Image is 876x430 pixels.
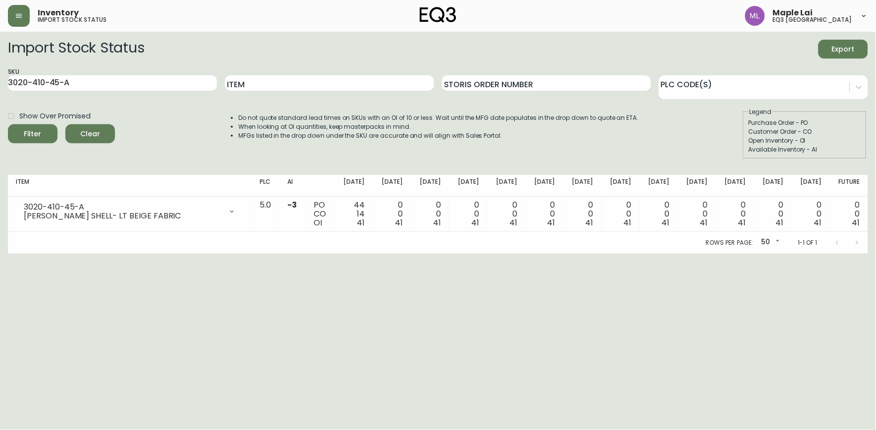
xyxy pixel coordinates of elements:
div: 0 0 [723,201,746,227]
div: Open Inventory - OI [749,136,862,145]
th: [DATE] [640,175,678,197]
th: [DATE] [563,175,602,197]
th: [DATE] [792,175,830,197]
span: Export [826,43,860,55]
span: 41 [395,217,403,228]
div: 0 0 [381,201,403,227]
span: Show Over Promised [19,111,90,121]
th: Item [8,175,252,197]
span: Clear [73,128,107,140]
th: [DATE] [678,175,716,197]
span: 41 [433,217,441,228]
div: 0 0 [457,201,479,227]
button: Filter [8,124,57,143]
div: 3020-410-45-A[PERSON_NAME] SHELL- LT BEIGE FABRIC [16,201,244,222]
th: [DATE] [487,175,525,197]
th: [DATE] [335,175,373,197]
div: 50 [757,234,782,251]
span: -3 [288,199,297,211]
td: 5.0 [252,197,279,232]
span: 41 [471,217,479,228]
div: PO CO [314,201,327,227]
span: Maple Lai [773,9,813,17]
h2: Import Stock Status [8,40,144,58]
span: Inventory [38,9,79,17]
th: Future [830,175,868,197]
th: [DATE] [449,175,487,197]
h5: import stock status [38,17,107,23]
div: Available Inventory - AI [749,145,862,154]
div: 0 0 [762,201,784,227]
div: Customer Order - CO [749,127,862,136]
img: 61e28cffcf8cc9f4e300d877dd684943 [745,6,765,26]
div: 44 14 [343,201,365,227]
img: logo [420,7,456,23]
span: 41 [738,217,746,228]
button: Export [819,40,868,58]
div: 3020-410-45-A [24,203,222,212]
div: 0 0 [800,201,822,227]
th: PLC [252,175,279,197]
div: 0 0 [838,201,860,227]
h5: eq3 [GEOGRAPHIC_DATA] [773,17,852,23]
li: MFGs listed in the drop down under the SKU are accurate and will align with Sales Portal. [238,131,639,140]
span: 41 [509,217,517,228]
legend: Legend [749,107,773,116]
p: Rows per page: [706,238,753,247]
span: 41 [547,217,555,228]
button: Clear [65,124,115,143]
span: 41 [662,217,670,228]
th: [DATE] [411,175,449,197]
span: 41 [700,217,708,228]
div: 0 0 [648,201,670,227]
div: 0 0 [686,201,708,227]
th: [DATE] [602,175,640,197]
div: 0 0 [419,201,441,227]
th: [DATE] [715,175,754,197]
span: 41 [814,217,822,228]
span: 41 [624,217,632,228]
span: 41 [357,217,365,228]
span: 41 [852,217,860,228]
div: 0 0 [533,201,555,227]
span: 41 [586,217,594,228]
div: 0 0 [495,201,517,227]
span: 41 [776,217,784,228]
div: Purchase Order - PO [749,118,862,127]
th: [DATE] [373,175,411,197]
div: 0 0 [571,201,594,227]
th: [DATE] [525,175,563,197]
div: 0 0 [609,201,632,227]
span: OI [314,217,322,228]
div: [PERSON_NAME] SHELL- LT BEIGE FABRIC [24,212,222,220]
th: [DATE] [754,175,792,197]
li: Do not quote standard lead times on SKUs with an OI of 10 or less. Wait until the MFG date popula... [238,113,639,122]
li: When looking at OI quantities, keep masterpacks in mind. [238,122,639,131]
th: AI [280,175,306,197]
p: 1-1 of 1 [798,238,818,247]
